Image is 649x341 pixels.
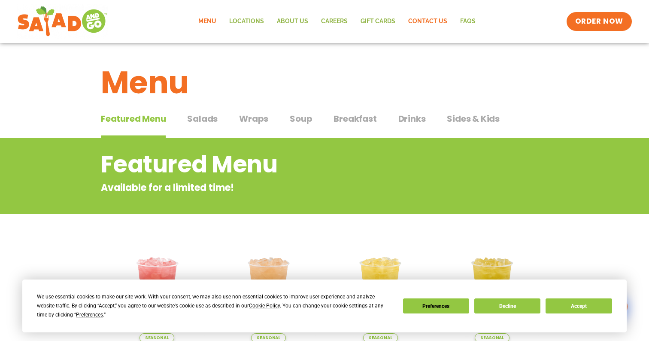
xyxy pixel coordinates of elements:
h1: Menu [101,59,548,106]
nav: Menu [192,12,482,31]
span: Wraps [239,112,268,125]
button: Preferences [403,298,469,313]
span: Soup [290,112,312,125]
button: Decline [474,298,540,313]
span: Preferences [76,312,103,318]
a: Menu [192,12,223,31]
a: About Us [270,12,315,31]
span: ORDER NOW [575,16,623,27]
p: Available for a limited time! [101,181,479,195]
div: Cookie Consent Prompt [22,280,627,332]
button: Accept [546,298,612,313]
a: Contact Us [402,12,454,31]
span: Featured Menu [101,112,166,125]
a: FAQs [454,12,482,31]
a: Careers [315,12,354,31]
a: Locations [223,12,270,31]
img: new-SAG-logo-768×292 [17,4,108,39]
span: Sides & Kids [447,112,500,125]
span: Drinks [398,112,426,125]
a: GIFT CARDS [354,12,402,31]
span: Cookie Policy [249,303,280,309]
h2: Featured Menu [101,147,479,182]
span: Salads [187,112,218,125]
a: ORDER NOW [567,12,632,31]
div: Tabbed content [101,109,548,138]
span: Breakfast [334,112,376,125]
div: We use essential cookies to make our site work. With your consent, we may also use non-essential ... [37,292,392,319]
